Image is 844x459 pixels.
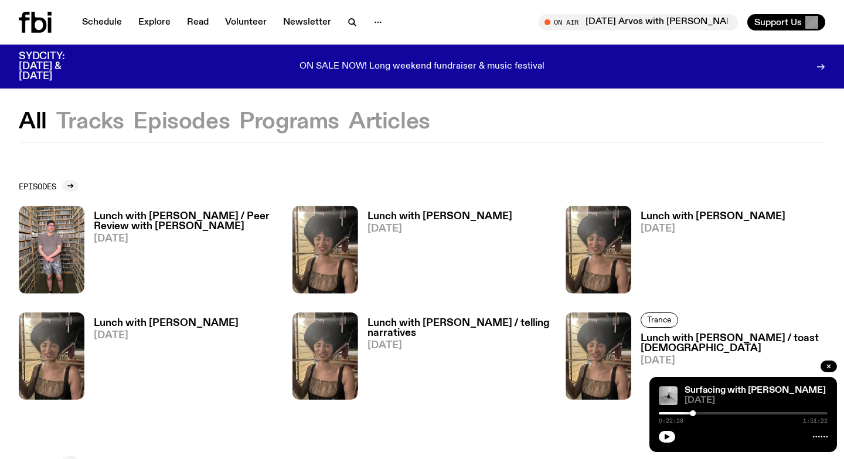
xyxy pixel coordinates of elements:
button: Support Us [747,14,825,30]
h3: Lunch with [PERSON_NAME] / telling narratives [367,318,552,338]
h3: Lunch with [PERSON_NAME] / toast [DEMOGRAPHIC_DATA] [641,334,825,353]
span: [DATE] [641,356,825,366]
a: Schedule [75,14,129,30]
a: Episodes [19,180,79,192]
a: Lunch with [PERSON_NAME][DATE] [84,318,239,400]
span: Support Us [754,17,802,28]
a: Surfacing with [PERSON_NAME] [685,386,826,395]
span: 0:22:28 [659,418,683,424]
h3: Lunch with [PERSON_NAME] / Peer Review with [PERSON_NAME] [94,212,278,232]
p: ON SALE NOW! Long weekend fundraiser & music festival [300,62,544,72]
a: Lunch with [PERSON_NAME] / telling narratives[DATE] [358,318,552,400]
a: Lunch with [PERSON_NAME] / toast [DEMOGRAPHIC_DATA][DATE] [631,334,825,400]
a: Trance [641,312,678,328]
a: Newsletter [276,14,338,30]
span: [DATE] [641,224,785,234]
h3: SYDCITY: [DATE] & [DATE] [19,52,94,81]
button: All [19,111,47,132]
a: Lunch with [PERSON_NAME] / Peer Review with [PERSON_NAME][DATE] [84,212,278,293]
h3: Lunch with [PERSON_NAME] [94,318,239,328]
a: Volunteer [218,14,274,30]
span: [DATE] [367,341,552,351]
span: [DATE] [685,396,828,405]
button: On Air[DATE] Arvos with [PERSON_NAME] [539,14,738,30]
a: Lunch with [PERSON_NAME][DATE] [358,212,512,293]
a: Explore [131,14,178,30]
button: Tracks [56,111,124,132]
a: Read [180,14,216,30]
button: Programs [239,111,339,132]
h3: Lunch with [PERSON_NAME] [641,212,785,222]
button: Episodes [133,111,230,132]
span: [DATE] [94,331,239,341]
span: Trance [647,315,672,324]
h3: Lunch with [PERSON_NAME] [367,212,512,222]
span: [DATE] [94,234,278,244]
h2: Episodes [19,182,56,191]
span: [DATE] [367,224,512,234]
button: Articles [349,111,430,132]
span: 1:51:22 [803,418,828,424]
a: Lunch with [PERSON_NAME][DATE] [631,212,785,293]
